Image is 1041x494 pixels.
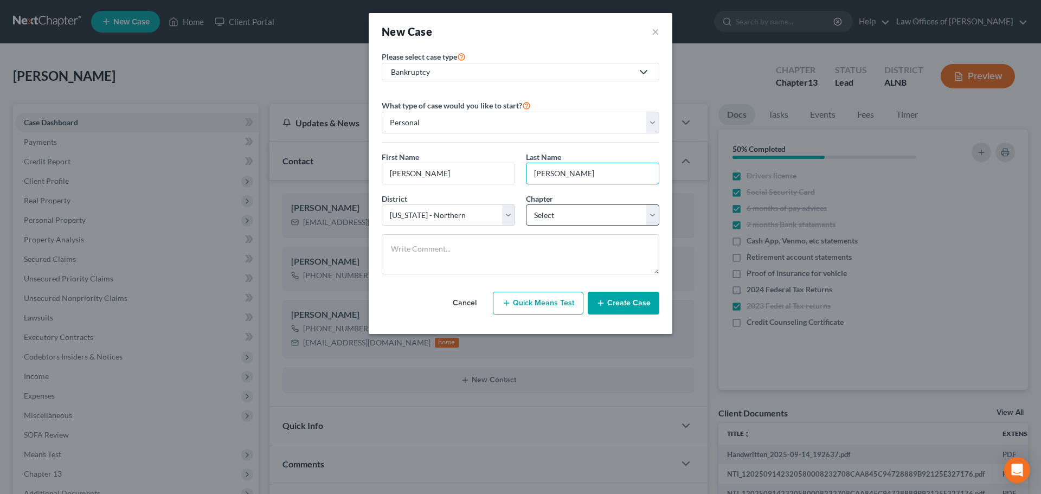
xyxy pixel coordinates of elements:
[588,292,659,315] button: Create Case
[493,292,583,315] button: Quick Means Test
[391,67,633,78] div: Bankruptcy
[526,163,659,184] input: Enter Last Name
[382,152,419,162] span: First Name
[382,99,531,112] label: What type of case would you like to start?
[382,163,515,184] input: Enter First Name
[382,194,407,203] span: District
[441,292,489,314] button: Cancel
[526,194,553,203] span: Chapter
[652,24,659,39] button: ×
[382,25,432,38] strong: New Case
[526,152,561,162] span: Last Name
[1004,457,1030,483] div: Open Intercom Messenger
[382,52,457,61] span: Please select case type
